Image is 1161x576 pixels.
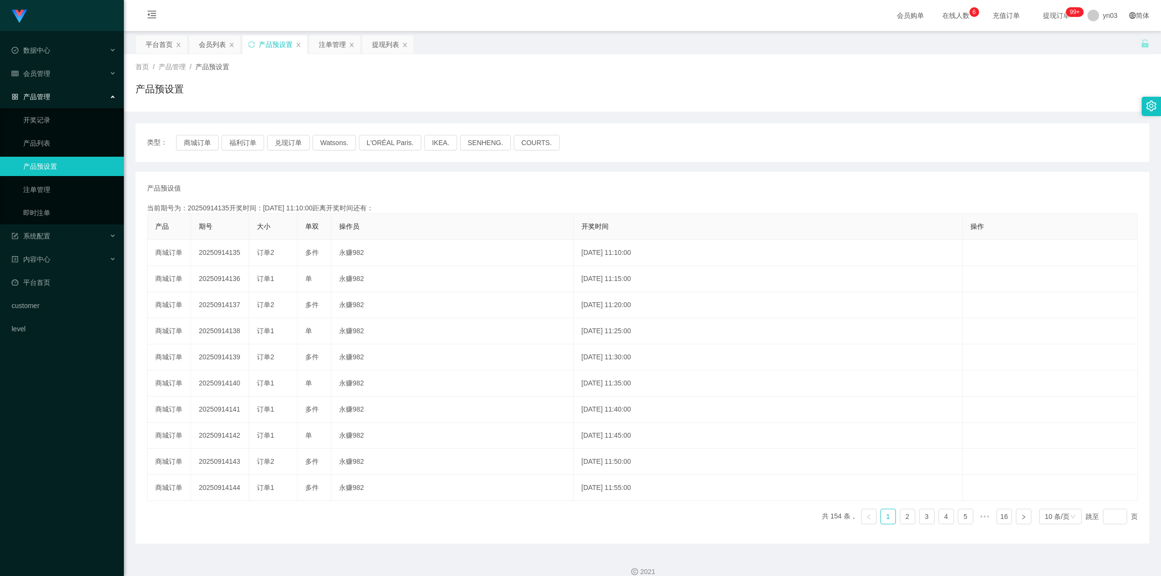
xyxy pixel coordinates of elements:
span: 产品预设置 [195,63,229,71]
sup: 6 [969,7,979,17]
i: 图标: close [229,42,235,48]
sup: 290 [1066,7,1083,17]
a: customer [12,296,116,315]
td: 永赚982 [331,318,574,344]
span: ••• [977,509,993,524]
span: 会员管理 [12,70,50,77]
td: 商城订单 [148,449,191,475]
td: 永赚982 [331,370,574,397]
td: 永赚982 [331,240,574,266]
i: 图标: copyright [631,568,638,575]
li: 向后 5 页 [977,509,993,524]
img: logo.9652507e.png [12,10,27,23]
span: 内容中心 [12,255,50,263]
li: 2 [900,509,915,524]
td: 永赚982 [331,397,574,423]
span: 系统配置 [12,232,50,240]
span: 多件 [305,301,319,309]
a: 注单管理 [23,180,116,199]
button: 商城订单 [176,135,219,150]
i: 图标: close [402,42,408,48]
td: 商城订单 [148,292,191,318]
a: 产品预设置 [23,157,116,176]
a: 1 [881,509,895,524]
p: 6 [972,7,976,17]
span: / [190,63,192,71]
li: 4 [938,509,954,524]
h1: 产品预设置 [135,82,184,96]
span: 大小 [257,222,270,230]
td: 20250914143 [191,449,249,475]
i: 图标: close [349,42,355,48]
i: 图标: left [866,514,872,520]
td: 商城订单 [148,397,191,423]
td: [DATE] 11:45:00 [574,423,963,449]
span: 订单2 [257,458,274,465]
span: 订单1 [257,275,274,282]
span: 类型： [147,135,176,150]
div: 产品预设置 [259,35,293,54]
span: 单 [305,379,312,387]
span: 单 [305,275,312,282]
button: 福利订单 [222,135,264,150]
i: 图标: form [12,233,18,239]
a: 5 [958,509,973,524]
i: 图标: appstore-o [12,93,18,100]
span: 单双 [305,222,319,230]
td: [DATE] 11:55:00 [574,475,963,501]
td: 20250914144 [191,475,249,501]
span: 订单2 [257,249,274,256]
i: 图标: profile [12,256,18,263]
td: 20250914137 [191,292,249,318]
td: 20250914140 [191,370,249,397]
a: 产品列表 [23,133,116,153]
i: 图标: unlock [1141,39,1149,48]
button: SENHENG. [460,135,511,150]
td: [DATE] 11:35:00 [574,370,963,397]
td: 20250914139 [191,344,249,370]
div: 平台首页 [146,35,173,54]
button: 兑现订单 [267,135,310,150]
span: 多件 [305,249,319,256]
td: 永赚982 [331,292,574,318]
span: 产品管理 [159,63,186,71]
span: 开奖时间 [581,222,609,230]
span: 多件 [305,405,319,413]
td: 永赚982 [331,449,574,475]
li: 3 [919,509,935,524]
i: 图标: right [1021,514,1027,520]
td: [DATE] 11:25:00 [574,318,963,344]
td: 商城订单 [148,240,191,266]
span: 操作 [970,222,984,230]
td: 商城订单 [148,370,191,397]
span: 期号 [199,222,212,230]
i: 图标: table [12,70,18,77]
i: 图标: check-circle-o [12,47,18,54]
li: 下一页 [1016,509,1031,524]
i: 图标: down [1070,514,1076,520]
div: 10 条/页 [1045,509,1070,524]
span: 订单1 [257,431,274,439]
td: [DATE] 11:50:00 [574,449,963,475]
td: [DATE] 11:20:00 [574,292,963,318]
span: 产品 [155,222,169,230]
span: 多件 [305,353,319,361]
li: 共 154 条， [822,509,857,524]
td: [DATE] 11:40:00 [574,397,963,423]
div: 跳至 页 [1086,509,1138,524]
button: COURTS. [514,135,560,150]
td: 商城订单 [148,344,191,370]
div: 当前期号为：20250914135开奖时间：[DATE] 11:10:00距离开奖时间还有： [147,203,1138,213]
a: 开奖记录 [23,110,116,130]
div: 会员列表 [199,35,226,54]
a: 图标: dashboard平台首页 [12,273,116,292]
td: 商城订单 [148,475,191,501]
td: 20250914136 [191,266,249,292]
td: 商城订单 [148,266,191,292]
a: 即时注单 [23,203,116,222]
span: 充值订单 [988,12,1025,19]
span: 订单2 [257,301,274,309]
span: 订单1 [257,327,274,335]
td: 永赚982 [331,266,574,292]
td: 20250914142 [191,423,249,449]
